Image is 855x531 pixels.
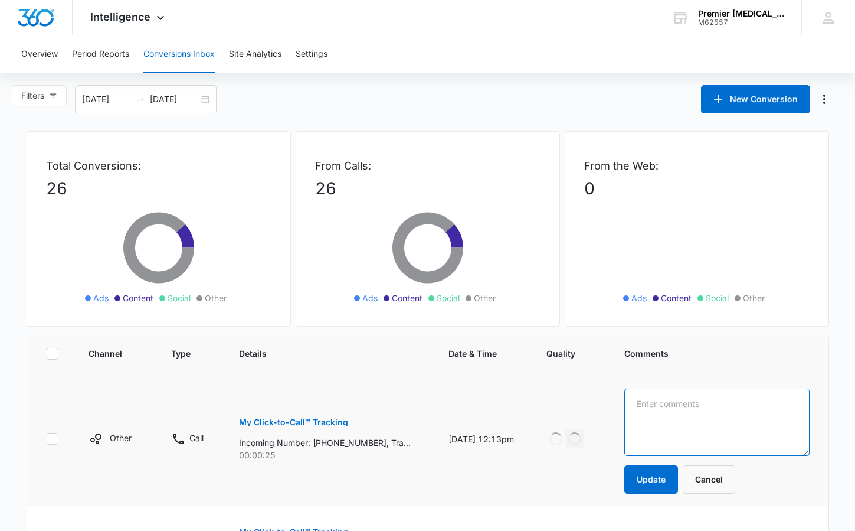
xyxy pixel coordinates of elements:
[150,93,199,106] input: End date
[143,35,215,73] button: Conversions Inbox
[12,85,67,106] button: Filters
[93,292,109,304] span: Ads
[239,418,348,426] p: My Click-to-Call™ Tracking
[72,35,129,73] button: Period Reports
[624,465,678,494] button: Update
[239,347,403,360] span: Details
[136,95,145,104] span: swap-right
[21,89,44,102] span: Filters
[701,85,810,113] button: New Conversion
[624,347,792,360] span: Comments
[136,95,145,104] span: to
[46,158,271,174] p: Total Conversions:
[171,347,194,360] span: Type
[584,176,810,201] p: 0
[546,347,579,360] span: Quality
[189,432,204,444] p: Call
[46,176,271,201] p: 26
[706,292,729,304] span: Social
[362,292,378,304] span: Ads
[82,93,131,106] input: Start date
[168,292,191,304] span: Social
[434,372,532,506] td: [DATE] 12:13pm
[296,35,327,73] button: Settings
[89,347,126,360] span: Channel
[239,408,348,436] button: My Click-to-Call™ Tracking
[21,35,58,73] button: Overview
[239,436,411,449] p: Incoming Number: [PHONE_NUMBER], Tracking Number: [PHONE_NUMBER], Ring To: [PHONE_NUMBER], Caller...
[448,347,501,360] span: Date & Time
[437,292,460,304] span: Social
[205,292,227,304] span: Other
[584,158,810,174] p: From the Web:
[474,292,496,304] span: Other
[392,292,422,304] span: Content
[683,465,735,494] button: Cancel
[239,449,420,461] p: 00:00:25
[315,158,540,174] p: From Calls:
[698,9,784,18] div: account name
[123,292,153,304] span: Content
[110,432,132,444] p: Other
[631,292,647,304] span: Ads
[315,176,540,201] p: 26
[661,292,692,304] span: Content
[229,35,281,73] button: Site Analytics
[90,11,150,23] span: Intelligence
[698,18,784,27] div: account id
[815,90,834,109] button: Manage Numbers
[743,292,765,304] span: Other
